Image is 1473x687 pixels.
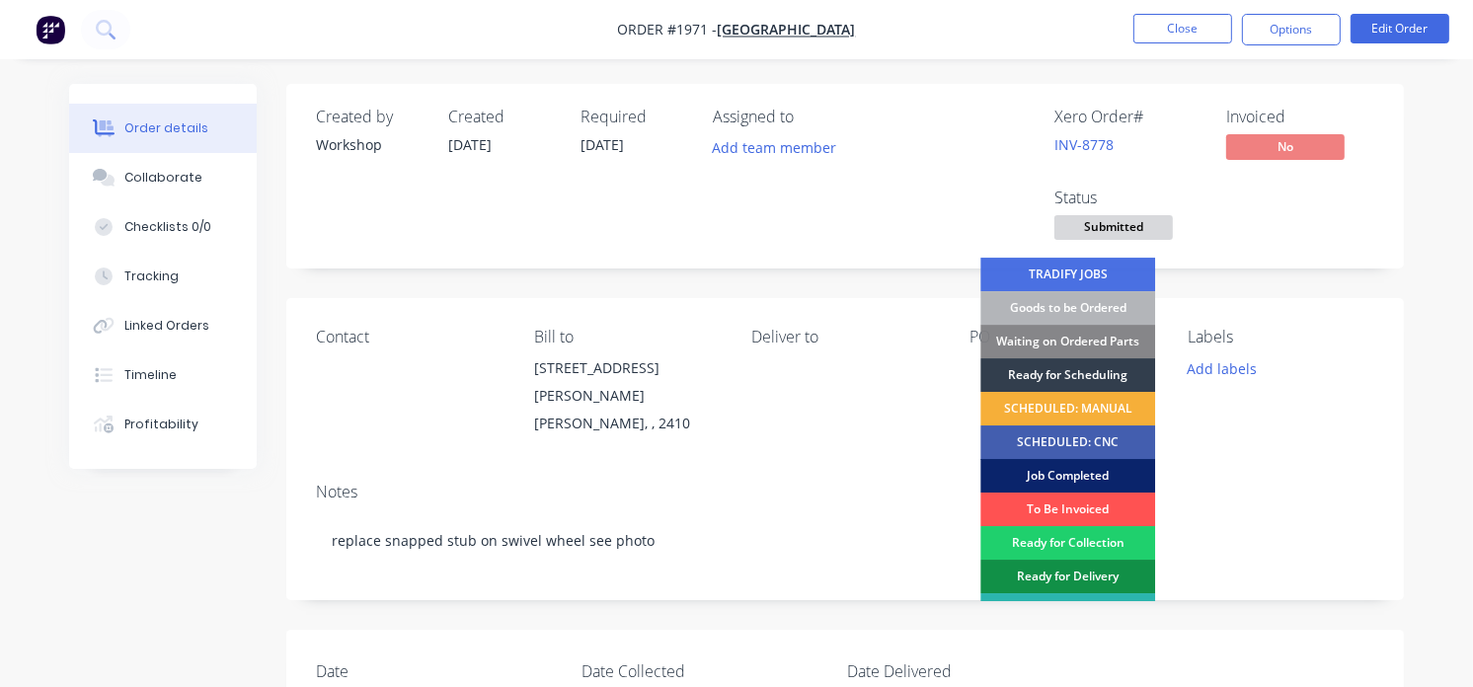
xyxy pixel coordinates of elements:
span: Submitted [1054,215,1173,240]
div: Xero Order # [1054,108,1202,126]
div: Tracking [124,267,179,285]
button: Order details [69,104,257,153]
label: Date [316,659,563,683]
div: Invoiced [1226,108,1374,126]
div: Notes [316,483,1374,501]
button: Add labels [1177,354,1268,381]
span: Order #1971 - [618,21,718,39]
a: INV-8778 [1054,135,1114,154]
button: Add team member [702,134,847,161]
div: Workshop [316,134,425,155]
div: Assigned to [713,108,910,126]
div: Collaborate [124,169,202,187]
div: Required [581,108,689,126]
div: SCHEDULED: MANUAL [980,392,1155,425]
div: Timeline [124,366,177,384]
div: Created by [316,108,425,126]
div: Checklists 0/0 [124,218,211,236]
div: To Be Invoiced [980,493,1155,526]
button: Options [1242,14,1341,45]
div: Waiting on Ordered Parts [980,325,1155,358]
div: Bill to [534,328,721,346]
div: Delivered [980,593,1155,627]
div: [PERSON_NAME], , 2410 [534,410,721,437]
div: Job Completed [980,459,1155,493]
div: Profitability [124,416,198,433]
span: No [1226,134,1345,159]
div: PO [969,328,1156,346]
a: [GEOGRAPHIC_DATA] [718,21,856,39]
button: Close [1133,14,1232,43]
div: Ready for Collection [980,526,1155,560]
div: Created [448,108,557,126]
div: [STREET_ADDRESS][PERSON_NAME][PERSON_NAME], , 2410 [534,354,721,437]
span: [DATE] [448,135,492,154]
button: Profitability [69,400,257,449]
div: Goods to be Ordered [980,291,1155,325]
div: Ready for Delivery [980,560,1155,593]
div: Order details [124,119,208,137]
button: Submitted [1054,215,1173,245]
span: [DATE] [581,135,624,154]
label: Date Collected [581,659,828,683]
div: replace snapped stub on swivel wheel see photo [316,510,1374,571]
button: Checklists 0/0 [69,202,257,252]
button: Add team member [713,134,847,161]
button: Timeline [69,350,257,400]
label: Date Delivered [847,659,1094,683]
div: Labels [1188,328,1374,346]
div: Deliver to [752,328,939,346]
div: TRADIFY JOBS [980,258,1155,291]
div: [STREET_ADDRESS][PERSON_NAME] [534,354,721,410]
img: Factory [36,15,65,44]
button: Collaborate [69,153,257,202]
button: Edit Order [1351,14,1449,43]
div: Status [1054,189,1202,207]
div: Contact [316,328,503,346]
button: Tracking [69,252,257,301]
button: Linked Orders [69,301,257,350]
div: Ready for Scheduling [980,358,1155,392]
div: Linked Orders [124,317,209,335]
div: SCHEDULED: CNC [980,425,1155,459]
